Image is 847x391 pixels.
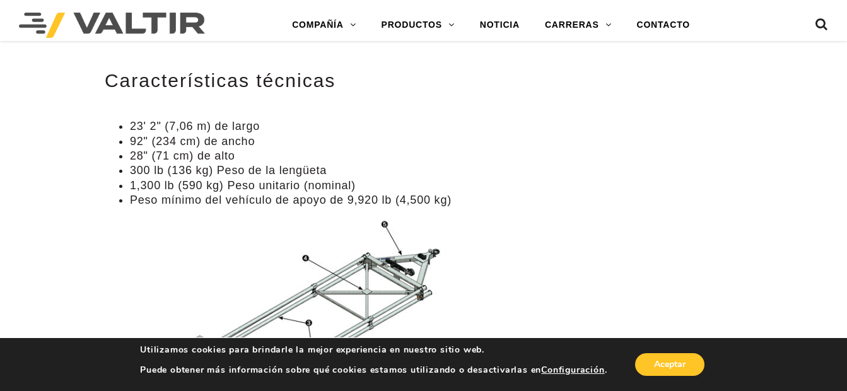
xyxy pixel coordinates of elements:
p: Utilizamos cookies para brindarle la mejor experiencia en nuestro sitio web. [140,344,607,356]
button: Aceptar [635,353,704,376]
a: CARRERAS [532,13,624,38]
img: Valtir [19,13,205,38]
li: 28" (71 cm) de alto [130,149,530,163]
a: CONTACTO [624,13,702,38]
a: NOTICIA [467,13,532,38]
font: . [605,364,607,376]
a: PRODUCTOS [369,13,467,38]
li: 92" (234 cm) de ancho [130,134,530,149]
li: 23' 2" (7,06 m) de largo [130,119,530,134]
button: Configuración [541,365,604,376]
li: 1,300 lb (590 kg) Peso unitario (nominal) [130,178,530,193]
li: 300 lb (136 kg) Peso de la lengüeta [130,163,530,178]
font: Puede obtener más información sobre qué cookies estamos utilizando o desactivarlas en [140,364,541,376]
a: COMPAÑÍA [279,13,368,38]
li: Peso mínimo del vehículo de apoyo de 9,920 lb (4,500 kg) [130,193,530,207]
